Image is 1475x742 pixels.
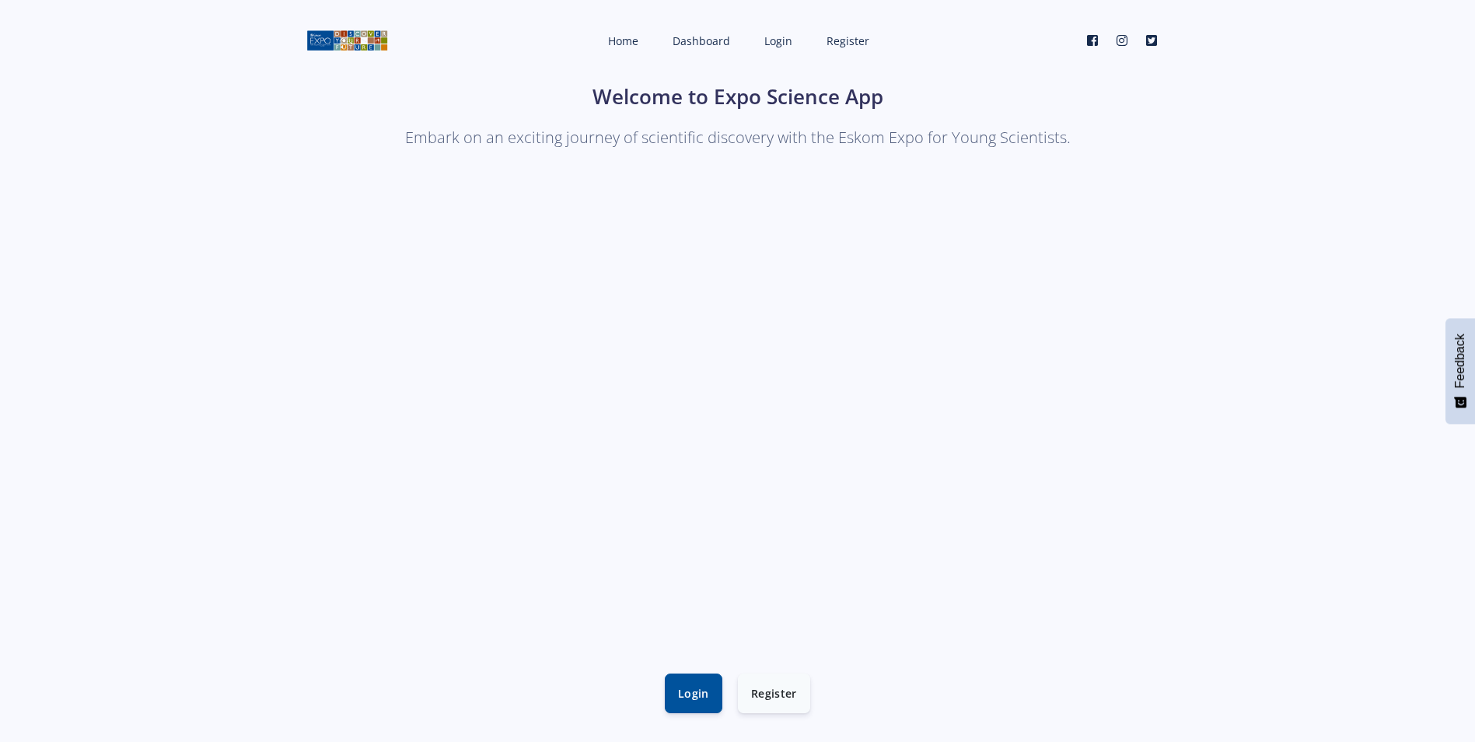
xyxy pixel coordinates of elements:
[608,33,638,48] span: Home
[306,29,388,52] img: logo01.png
[749,20,805,61] a: Login
[811,20,882,61] a: Register
[1453,334,1467,388] span: Feedback
[306,124,1169,151] p: Embark on an exciting journey of scientific discovery with the Eskom Expo for Young Scientists.
[306,82,1169,112] h1: Welcome to Expo Science App
[673,33,730,48] span: Dashboard
[827,33,869,48] span: Register
[306,170,1169,655] iframe: YouTube video player
[1445,318,1475,424] button: Feedback - Show survey
[738,674,810,713] a: Register
[764,33,792,48] span: Login
[657,20,743,61] a: Dashboard
[665,674,722,713] a: Login
[592,20,651,61] a: Home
